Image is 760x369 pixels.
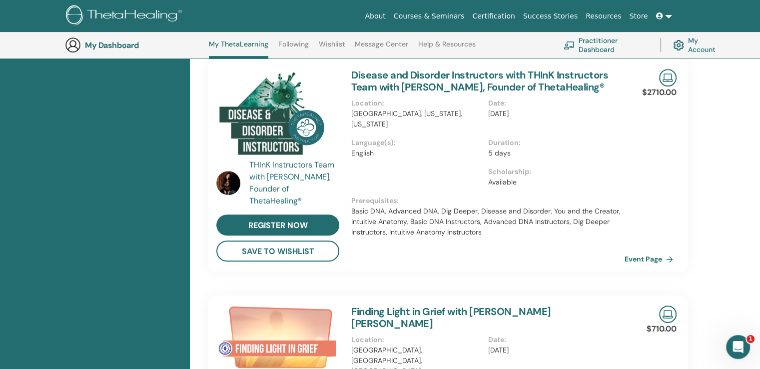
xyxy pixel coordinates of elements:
[642,86,677,98] p: $2710.00
[647,323,677,335] p: $710.00
[726,335,750,359] iframe: Intercom live chat
[390,7,469,25] a: Courses & Seminars
[216,240,339,261] button: save to wishlist
[248,220,308,230] span: register now
[468,7,519,25] a: Certification
[278,40,309,56] a: Following
[673,37,684,53] img: cog.svg
[418,40,476,56] a: Help & Resources
[361,7,389,25] a: About
[351,206,625,237] p: Basic DNA, Advanced DNA, Dig Deeper, Disease and Disorder, You and the Creator, Intuitive Anatomy...
[249,159,342,207] a: THInK Instructors Team with [PERSON_NAME], Founder of ThetaHealing®
[519,7,582,25] a: Success Stories
[488,345,619,355] p: [DATE]
[209,40,268,58] a: My ThetaLearning
[65,37,81,53] img: generic-user-icon.jpg
[351,305,551,330] a: Finding Light in Grief with [PERSON_NAME] [PERSON_NAME]
[351,137,482,148] p: Language(s) :
[747,335,755,343] span: 1
[626,7,652,25] a: Store
[351,108,482,129] p: [GEOGRAPHIC_DATA], [US_STATE], [US_STATE]
[564,41,575,49] img: chalkboard-teacher.svg
[488,148,619,158] p: 5 days
[625,251,677,266] a: Event Page
[319,40,345,56] a: Wishlist
[216,171,240,195] img: default.jpg
[85,40,185,50] h3: My Dashboard
[351,98,482,108] p: Location :
[488,137,619,148] p: Duration :
[488,177,619,187] p: Available
[351,195,625,206] p: Prerequisites :
[216,214,339,235] a: register now
[216,69,339,162] img: Disease and Disorder Instructors
[488,334,619,345] p: Date :
[582,7,626,25] a: Resources
[355,40,408,56] a: Message Center
[488,108,619,119] p: [DATE]
[659,305,677,323] img: Live Online Seminar
[488,98,619,108] p: Date :
[351,148,482,158] p: English
[564,34,648,56] a: Practitioner Dashboard
[66,5,185,27] img: logo.png
[351,334,482,345] p: Location :
[673,34,724,56] a: My Account
[659,69,677,86] img: Live Online Seminar
[351,68,608,93] a: Disease and Disorder Instructors with THInK Instructors Team with [PERSON_NAME], Founder of Theta...
[488,166,619,177] p: Scholarship :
